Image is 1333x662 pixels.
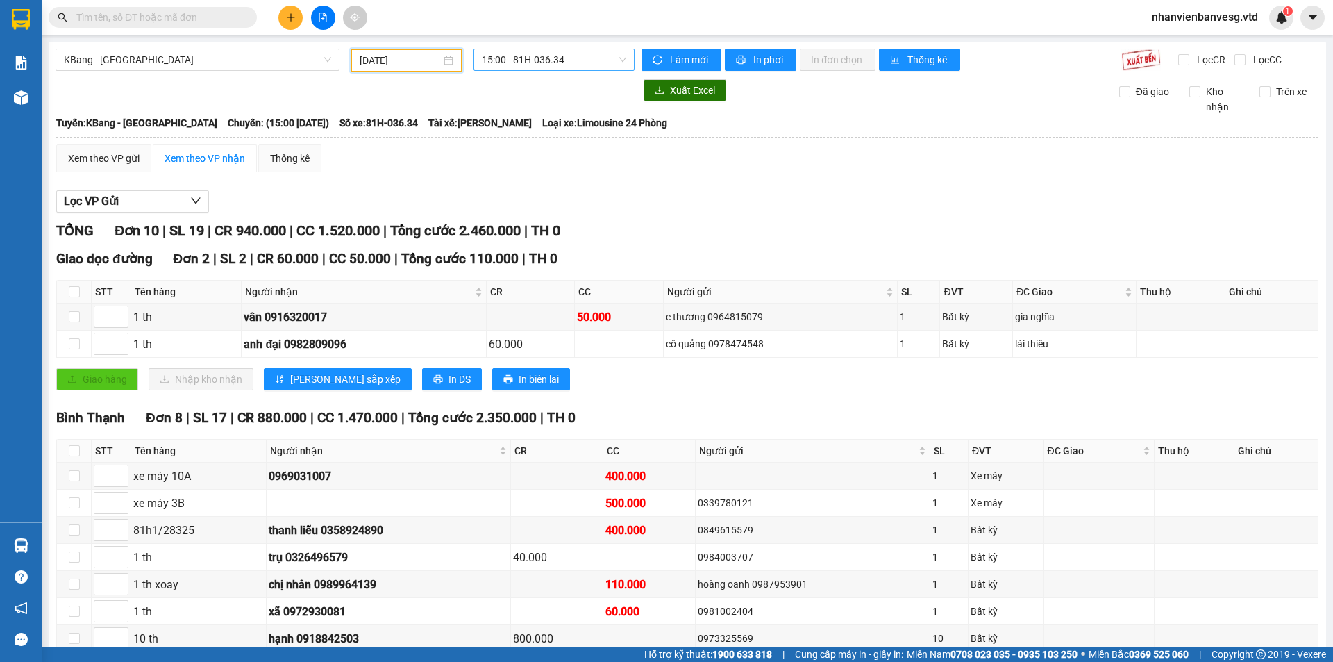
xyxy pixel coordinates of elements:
[513,549,601,566] div: 40.000
[250,251,253,267] span: |
[190,195,201,206] span: down
[1285,6,1290,16] span: 1
[174,251,210,267] span: Đơn 2
[577,308,661,326] div: 50.000
[318,13,328,22] span: file-add
[969,440,1044,463] th: ĐVT
[244,308,483,326] div: vân 0916320017
[1283,6,1293,16] sup: 1
[317,410,398,426] span: CC 1.470.000
[133,467,264,485] div: xe máy 10A
[605,495,693,512] div: 500.000
[971,522,1041,538] div: Bất kỳ
[56,190,209,213] button: Lọc VP Gửi
[644,79,726,101] button: downloadXuất Excel
[1141,8,1269,26] span: nhanvienbanvesg.vtd
[133,603,264,620] div: 1 th
[193,410,227,426] span: SL 17
[932,495,966,511] div: 1
[433,374,443,386] span: printer
[131,73,253,92] div: 480.000
[64,49,331,70] span: KBang - Sài Gòn
[12,9,30,30] img: logo-vxr
[290,372,401,387] span: [PERSON_NAME] sắp xếp
[394,251,398,267] span: |
[322,251,326,267] span: |
[269,630,508,647] div: hạnh 0918842503
[907,647,1078,662] span: Miền Nam
[800,49,875,71] button: In đơn chọn
[531,222,560,239] span: TH 0
[540,410,544,426] span: |
[942,309,1010,324] div: Bất kỳ
[1016,284,1122,299] span: ĐC Giao
[932,604,966,619] div: 1
[698,522,928,538] div: 0849615579
[932,468,966,483] div: 1
[56,251,153,267] span: Giao dọc đường
[670,52,710,67] span: Làm mới
[932,549,966,565] div: 1
[244,336,483,353] div: anh đại 0982809096
[237,410,307,426] span: CR 880.000
[655,85,664,97] span: download
[133,336,239,353] div: 1 th
[1199,647,1201,662] span: |
[269,467,508,485] div: 0969031007
[698,631,928,646] div: 0973325569
[1081,652,1085,657] span: ⚪️
[310,410,314,426] span: |
[698,577,928,592] div: hoàng oanh 0987953901
[900,309,937,324] div: 1
[270,443,496,458] span: Người nhận
[131,281,242,304] th: Tên hàng
[165,151,245,166] div: Xem theo VP nhận
[795,647,903,662] span: Cung cấp máy in - giấy in:
[269,576,508,593] div: chị nhân 0989964139
[1200,84,1249,115] span: Kho nhận
[1225,281,1318,304] th: Ghi chú
[90,99,109,119] span: SL
[519,372,559,387] span: In biên lai
[1121,49,1161,71] img: 9k=
[133,28,252,45] div: Dũng
[448,372,471,387] span: In DS
[542,115,667,131] span: Loại xe: Limousine 24 Phòng
[270,151,310,166] div: Thống kê
[907,52,949,67] span: Thống kê
[1271,84,1312,99] span: Trên xe
[900,336,937,351] div: 1
[513,630,601,647] div: 800.000
[133,630,264,647] div: 10 th
[14,56,28,70] img: solution-icon
[503,374,513,386] span: printer
[753,52,785,67] span: In phơi
[401,251,519,267] span: Tổng cước 110.000
[115,222,159,239] span: Đơn 10
[1234,440,1318,463] th: Ghi chú
[1137,281,1225,304] th: Thu hộ
[329,251,391,267] span: CC 50.000
[15,633,28,646] span: message
[269,603,508,620] div: xã 0972930081
[699,443,916,458] span: Người gửi
[133,12,252,28] div: An Khê
[489,336,573,353] div: 60.000
[736,55,748,66] span: printer
[971,468,1041,483] div: Xe máy
[286,13,296,22] span: plus
[1155,440,1234,463] th: Thu hộ
[245,284,471,299] span: Người nhận
[146,410,183,426] span: Đơn 8
[269,522,508,539] div: thanh liễu 0358924890
[522,251,526,267] span: |
[264,368,412,390] button: sort-ascending[PERSON_NAME] sắp xếp
[932,577,966,592] div: 1
[971,604,1041,619] div: Bất kỳ
[257,251,319,267] span: CR 60.000
[14,90,28,105] img: warehouse-icon
[131,76,150,91] span: CC :
[133,549,264,566] div: 1 th
[278,6,303,30] button: plus
[220,251,246,267] span: SL 2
